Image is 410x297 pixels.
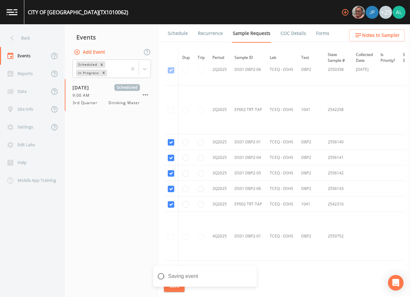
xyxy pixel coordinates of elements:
th: Dup [178,48,194,68]
th: Sample ID [231,48,266,68]
td: 4Q2025 [209,212,231,261]
td: DBP2 [297,181,324,196]
th: Collected Date [352,48,377,68]
td: TCEQ - DSHS [266,85,297,134]
a: COC Details [279,24,307,42]
img: 30a13df2a12044f58df5f6b7fda61338 [393,6,405,19]
td: DBP2 [297,165,324,181]
td: 1041 [297,196,324,212]
div: Scheduled [76,61,98,68]
td: TCEQ - DSHS [266,181,297,196]
td: 3Q2025 [209,165,231,181]
div: Remove In Progress [100,70,107,76]
th: Is Priority? [377,48,399,68]
span: 9:00 AM [73,93,94,98]
div: +25 [379,6,392,19]
td: EP002 TRT-TAP [231,196,266,212]
div: CITY OF [GEOGRAPHIC_DATA] (TX1010062) [28,8,128,16]
td: DBP2 [297,150,324,165]
td: 2542258 [324,85,352,134]
span: [DATE] [73,84,94,91]
div: Joshua gere Paul [365,6,379,19]
span: Notes to Sampler [362,31,400,39]
td: DS01 DBP2-06 [231,54,266,85]
td: 1041 [297,85,324,134]
img: e2d790fa78825a4bb76dcb6ab311d44c [352,6,365,19]
th: State Sample # [324,48,352,68]
td: TCEQ - DSHS [266,212,297,261]
td: EP002 TRT-TAP [231,85,266,134]
span: 3rd Quarter [73,100,101,106]
td: DS01 DBP2-01 [231,212,266,261]
td: 2Q2025 [209,54,231,85]
div: In Progress [76,70,100,76]
a: Recurrence [197,24,224,42]
a: [DATE]Scheduled9:00 AM3rd QuarterDrinking Water [65,79,159,111]
td: DBP2 [297,54,324,85]
td: 2556141 [324,150,352,165]
td: TCEQ - DSHS [266,134,297,150]
td: 3Q2025 [209,181,231,196]
td: 3Q2025 [209,134,231,150]
div: Saving event [153,266,257,287]
span: Scheduled [114,84,140,91]
td: [DATE] [352,54,377,85]
th: Lab [266,48,297,68]
span: Drinking Water [108,100,140,106]
div: Mike Franklin [352,6,365,19]
div: Events [65,29,159,45]
td: DS01 DBP2-05 [231,165,266,181]
th: Test [297,48,324,68]
td: TCEQ - DSHS [266,165,297,181]
td: DBP2 [297,212,324,261]
div: Open Intercom Messenger [388,275,404,291]
a: Forms [315,24,330,42]
th: Period [209,48,231,68]
a: Sample Requests [232,24,271,43]
td: 2550358 [324,54,352,85]
td: 2556142 [324,165,352,181]
th: Trip [194,48,209,68]
td: DS01 DBP2-06 [231,181,266,196]
td: 2542316 [324,196,352,212]
button: Notes to Sampler [349,29,405,41]
td: DS01 DBP2-04 [231,150,266,165]
td: DBP2 [297,134,324,150]
td: 3Q2025 [209,150,231,165]
button: Add Event [73,46,108,58]
td: TCEQ - DSHS [266,150,297,165]
div: Remove Scheduled [98,61,105,68]
img: 41241ef155101aa6d92a04480b0d0000 [366,6,379,19]
td: 3Q2025 [209,196,231,212]
td: DS01 DBP2-01 [231,134,266,150]
td: TCEQ - DSHS [266,54,297,85]
td: 2559752 [324,212,352,261]
a: Schedule [167,24,189,42]
td: 2Q2025 [209,85,231,134]
img: logo [6,9,17,15]
td: 2556143 [324,181,352,196]
td: 2556140 [324,134,352,150]
td: TCEQ - DSHS [266,196,297,212]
